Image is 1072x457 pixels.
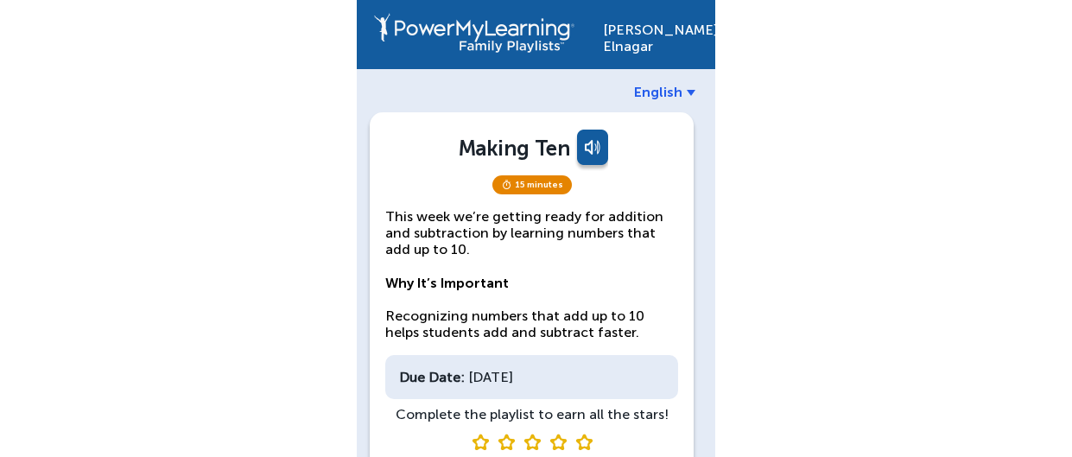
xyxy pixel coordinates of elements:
[399,369,465,385] div: Due Date:
[603,13,698,54] div: [PERSON_NAME] Elnagar
[634,84,682,100] span: English
[385,208,678,341] p: This week we’re getting ready for addition and subtraction by learning numbers that add up to 10....
[374,13,574,53] img: PowerMyLearning Connect
[492,175,572,194] span: 15 minutes
[498,434,515,450] img: blank star
[575,434,593,450] img: blank star
[549,434,567,450] img: blank star
[459,136,570,161] div: Making Ten
[385,275,509,291] strong: Why It’s Important
[634,84,695,100] a: English
[523,434,541,450] img: blank star
[472,434,489,450] img: blank star
[501,180,512,190] img: timer.svg
[385,406,678,422] div: Complete the playlist to earn all the stars!
[385,355,678,399] div: [DATE]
